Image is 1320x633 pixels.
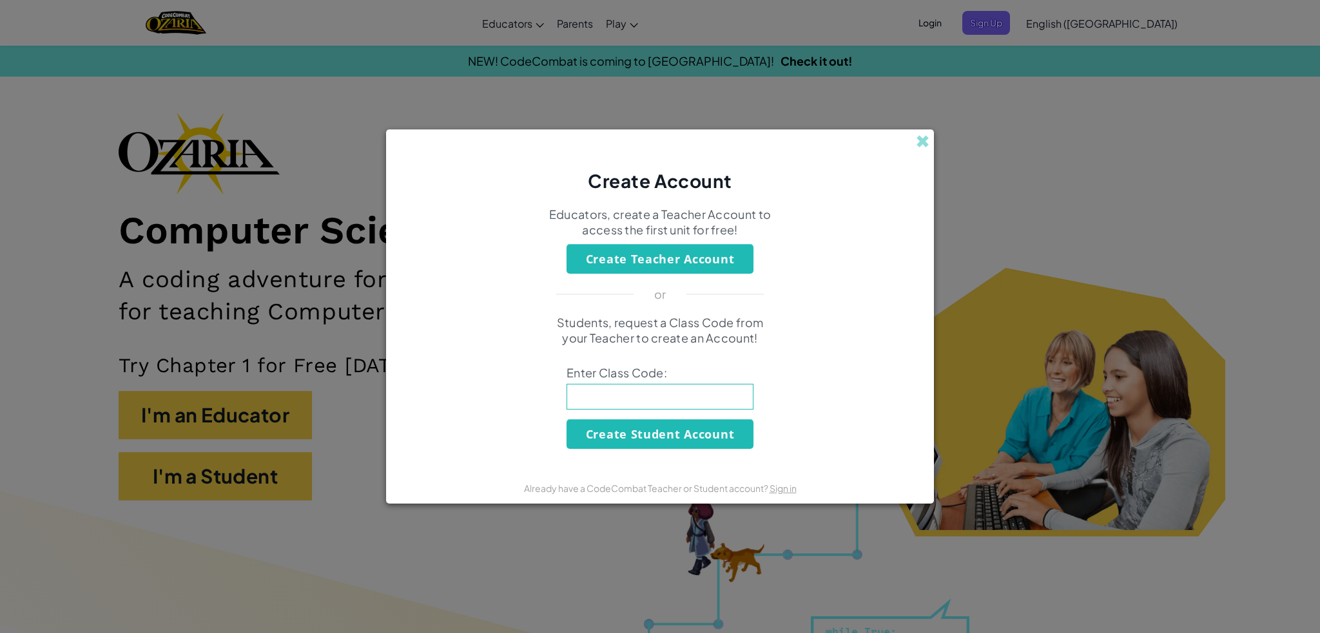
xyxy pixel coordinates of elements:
button: Create Teacher Account [567,244,753,274]
p: or [654,287,666,302]
span: Enter Class Code: [567,365,753,381]
button: Create Student Account [567,419,753,449]
span: Already have a CodeCombat Teacher or Student account? [524,482,770,494]
p: Educators, create a Teacher Account to access the first unit for free! [547,207,773,238]
span: Create Account [588,169,732,192]
a: Sign in [770,482,797,494]
p: Students, request a Class Code from your Teacher to create an Account! [547,315,773,346]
